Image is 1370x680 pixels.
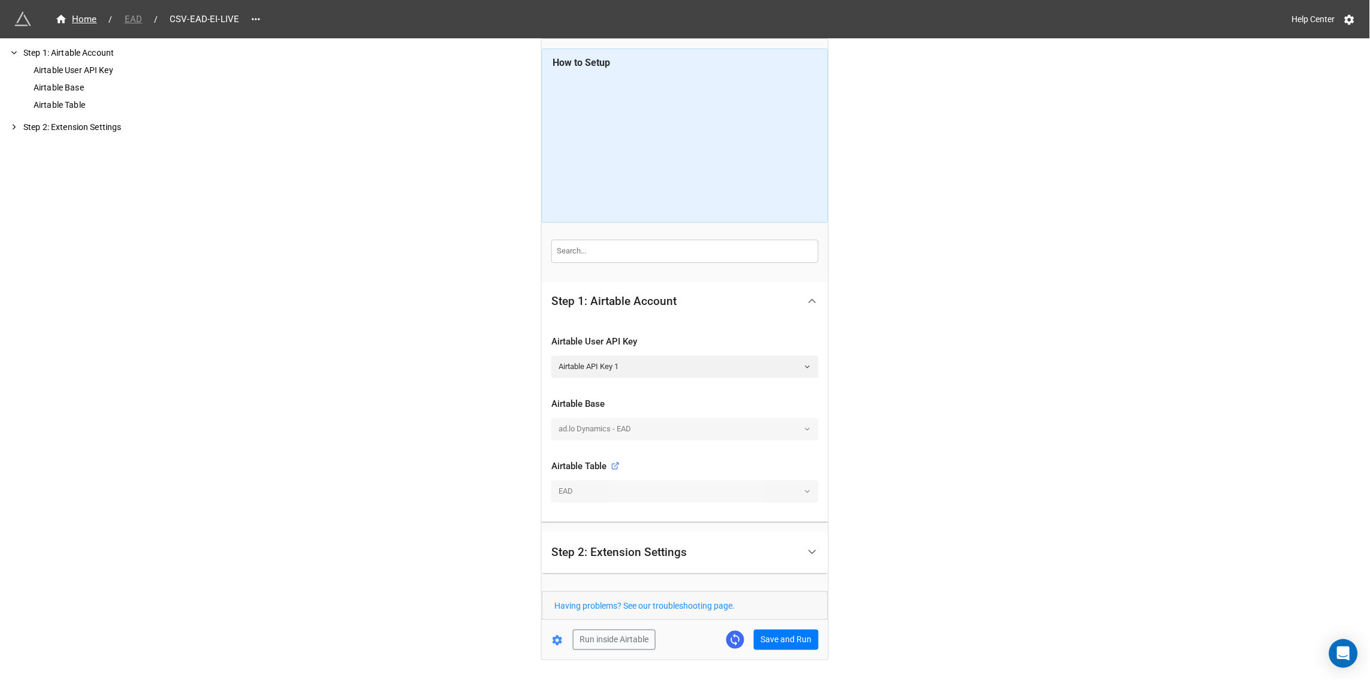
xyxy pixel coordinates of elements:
span: EAD [117,13,149,26]
div: Step 1: Airtable Account [551,295,677,307]
div: Open Intercom Messenger [1329,639,1358,668]
div: Airtable Base [31,81,192,94]
li: / [109,13,113,26]
b: How to Setup [553,57,611,68]
div: Step 2: Extension Settings [551,546,687,558]
div: Airtable User API Key [31,64,192,77]
span: CSV-EAD-EI-LIVE [162,13,246,26]
a: EAD [117,12,149,26]
a: Having problems? See our troubleshooting page. [554,601,735,611]
a: Home [48,12,104,26]
div: Airtable Table [31,99,192,111]
div: Step 2: Extension Settings [542,531,828,574]
div: Home [55,13,97,26]
input: Search... [551,240,819,262]
a: Help Center [1284,8,1344,30]
div: Airtable Base [551,397,819,412]
div: Step 1: Airtable Account [542,321,828,522]
div: Step 1: Airtable Account [21,47,192,59]
div: Airtable User API Key [551,335,819,349]
a: Sync Base Structure [726,631,744,649]
div: Step 1: Airtable Account [542,282,828,321]
li: / [154,13,158,26]
div: Step 2: Extension Settings [21,121,192,134]
a: Airtable API Key 1 [551,356,819,377]
button: Save and Run [754,630,819,650]
img: miniextensions-icon.73ae0678.png [14,11,31,28]
button: Run inside Airtable [573,630,656,650]
nav: breadcrumb [48,12,246,26]
div: Airtable Table [551,460,620,474]
iframe: How to Automatically Export CSVs for Airtable Views [553,75,817,213]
